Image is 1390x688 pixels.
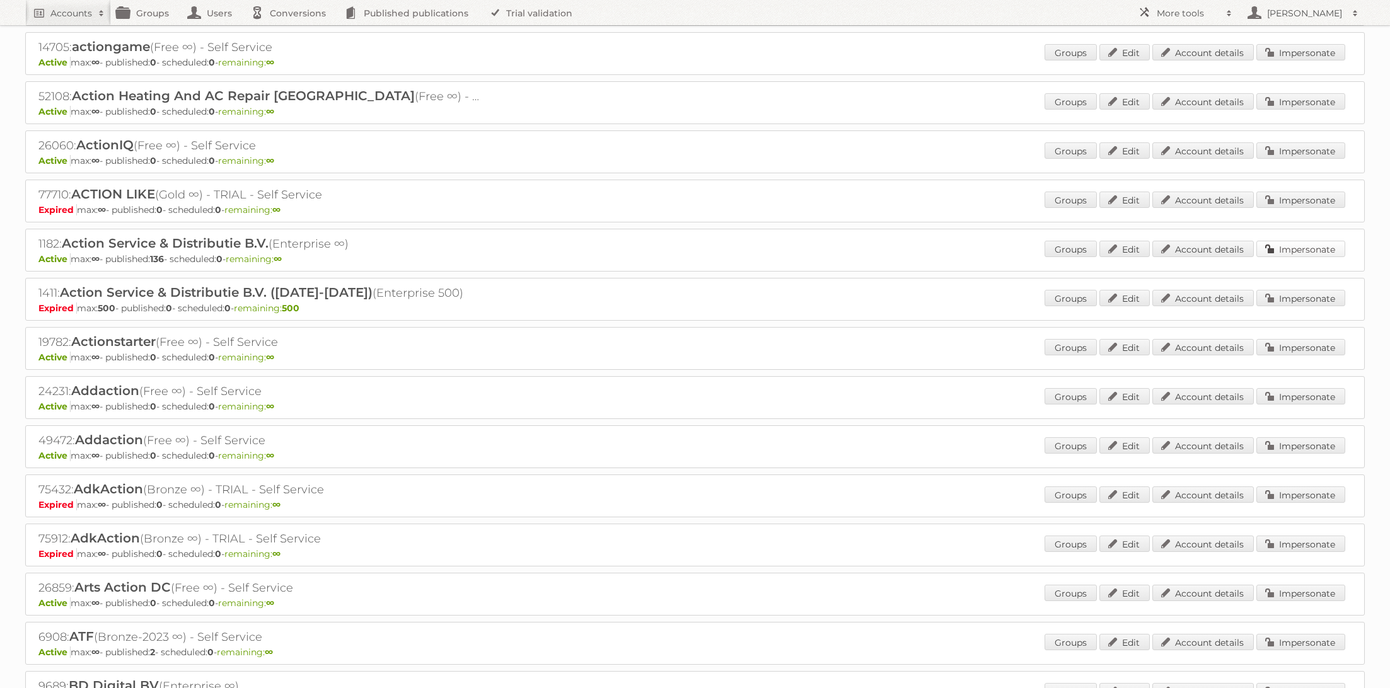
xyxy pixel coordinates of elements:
strong: 0 [224,302,231,314]
span: remaining: [234,302,299,314]
strong: ∞ [91,155,100,166]
strong: ∞ [91,253,100,265]
span: Expired [38,499,77,510]
strong: ∞ [272,499,281,510]
strong: ∞ [266,57,274,68]
span: remaining: [224,548,281,559]
a: Account details [1152,142,1254,159]
strong: ∞ [266,401,274,412]
h2: [PERSON_NAME] [1264,7,1346,20]
strong: 0 [166,302,172,314]
span: remaining: [218,106,274,117]
a: Account details [1152,290,1254,306]
a: Groups [1045,241,1097,257]
a: Edit [1099,93,1150,110]
p: max: - published: - scheduled: - [38,155,1352,166]
p: max: - published: - scheduled: - [38,401,1352,412]
strong: 0 [215,204,221,215]
h2: 26859: (Free ∞) - Self Service [38,580,480,596]
a: Account details [1152,44,1254,60]
a: Groups [1045,44,1097,60]
strong: ∞ [266,155,274,166]
a: Groups [1045,388,1097,404]
span: remaining: [226,253,282,265]
a: Impersonate [1256,241,1345,257]
a: Groups [1045,634,1097,650]
h2: 14705: (Free ∞) - Self Service [38,39,480,55]
strong: ∞ [98,499,106,510]
p: max: - published: - scheduled: - [38,302,1352,314]
a: Edit [1099,634,1150,650]
span: Active [38,401,71,412]
p: max: - published: - scheduled: - [38,106,1352,117]
h2: 77710: (Gold ∞) - TRIAL - Self Service [38,186,480,203]
a: Impersonate [1256,585,1345,601]
strong: 0 [209,57,215,68]
strong: 500 [98,302,115,314]
a: Groups [1045,142,1097,159]
a: Groups [1045,290,1097,306]
span: remaining: [218,401,274,412]
strong: ∞ [91,106,100,117]
strong: ∞ [98,204,106,215]
a: Account details [1152,93,1254,110]
span: remaining: [224,499,281,510]
strong: ∞ [266,450,274,461]
span: remaining: [218,57,274,68]
strong: ∞ [91,597,100,609]
span: AdkAction [74,481,143,496]
span: remaining: [218,597,274,609]
span: Active [38,155,71,166]
strong: 0 [156,548,163,559]
a: Edit [1099,290,1150,306]
p: max: - published: - scheduled: - [38,352,1352,363]
span: ATF [69,629,94,644]
span: remaining: [217,646,273,658]
h2: 1411: (Enterprise 500) [38,285,480,301]
strong: 0 [156,204,163,215]
strong: 0 [209,401,215,412]
span: ACTION LIKE [71,186,155,202]
p: max: - published: - scheduled: - [38,450,1352,461]
strong: 136 [150,253,164,265]
strong: ∞ [272,548,281,559]
span: Active [38,57,71,68]
a: Groups [1045,192,1097,208]
a: Impersonate [1256,142,1345,159]
span: Active [38,450,71,461]
a: Groups [1045,585,1097,601]
p: max: - published: - scheduled: - [38,57,1352,68]
strong: ∞ [274,253,282,265]
p: max: - published: - scheduled: - [38,253,1352,265]
span: remaining: [218,450,274,461]
span: Action Service & Distributie B.V. [62,236,269,251]
span: Active [38,352,71,363]
a: Impersonate [1256,290,1345,306]
p: max: - published: - scheduled: - [38,499,1352,510]
p: max: - published: - scheduled: - [38,646,1352,658]
span: remaining: [218,155,274,166]
a: Edit [1099,192,1150,208]
strong: 0 [150,352,156,363]
span: remaining: [218,352,274,363]
a: Account details [1152,437,1254,454]
a: Account details [1152,536,1254,552]
span: remaining: [224,204,281,215]
a: Account details [1152,585,1254,601]
strong: 0 [150,106,156,117]
h2: 1182: (Enterprise ∞) [38,236,480,252]
a: Edit [1099,388,1150,404]
h2: 6908: (Bronze-2023 ∞) - Self Service [38,629,480,645]
strong: ∞ [91,57,100,68]
a: Edit [1099,486,1150,503]
a: Account details [1152,486,1254,503]
strong: ∞ [91,352,100,363]
h2: 24231: (Free ∞) - Self Service [38,383,480,399]
span: Active [38,106,71,117]
a: Impersonate [1256,44,1345,60]
strong: 0 [156,499,163,510]
span: Expired [38,302,77,314]
span: Active [38,597,71,609]
p: max: - published: - scheduled: - [38,548,1352,559]
strong: 0 [150,450,156,461]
